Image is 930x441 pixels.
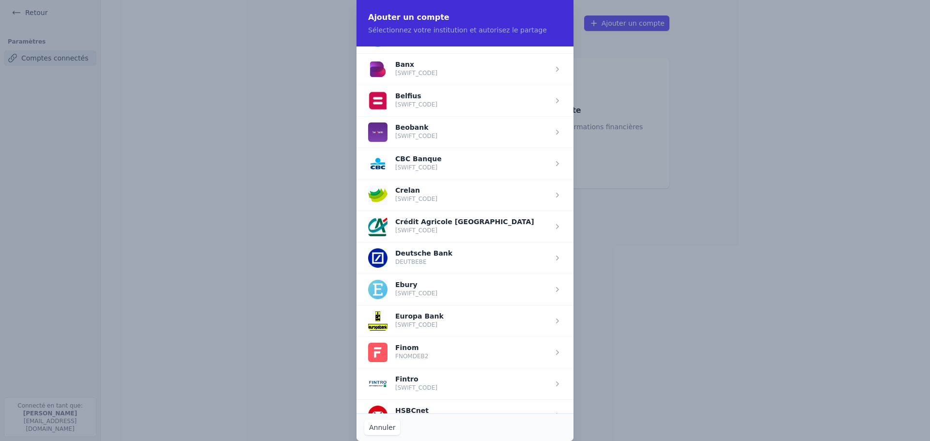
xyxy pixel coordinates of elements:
button: CBC Banque [SWIFT_CODE] [368,154,442,173]
button: HSBCnet [368,406,437,425]
p: Fintro [395,376,437,382]
p: Deutsche Bank [395,250,452,256]
p: Europa Bank [395,313,444,319]
p: HSBCnet [395,408,437,413]
h2: Ajouter un compte [368,12,562,23]
p: Crédit Agricole [GEOGRAPHIC_DATA] [395,219,534,225]
p: Ebury [395,282,437,288]
button: Beobank [SWIFT_CODE] [368,122,437,142]
p: Banx [395,61,437,67]
button: Ebury [SWIFT_CODE] [368,280,437,299]
button: Banx [SWIFT_CODE] [368,60,437,79]
button: Crelan [SWIFT_CODE] [368,185,437,205]
button: Fintro [SWIFT_CODE] [368,374,437,394]
button: Finom FNOMDEB2 [368,343,428,362]
p: CBC Banque [395,156,442,162]
button: Deutsche Bank DEUTBEBE [368,248,452,268]
button: Belfius [SWIFT_CODE] [368,91,437,110]
p: Finom [395,345,428,350]
p: Crelan [395,187,437,193]
button: Annuler [364,420,400,435]
p: Belfius [395,93,437,99]
p: Beobank [395,124,437,130]
button: Europa Bank [SWIFT_CODE] [368,311,444,331]
p: Sélectionnez votre institution et autorisez le partage [368,25,562,35]
button: Crédit Agricole [GEOGRAPHIC_DATA] [SWIFT_CODE] [368,217,534,236]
